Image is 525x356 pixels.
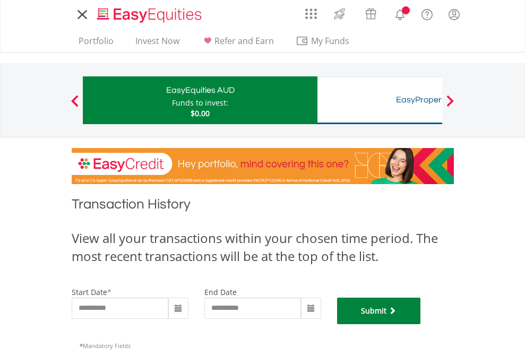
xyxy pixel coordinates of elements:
a: Vouchers [355,3,386,22]
a: My Profile [441,3,468,26]
img: EasyEquities_Logo.png [95,6,206,24]
span: Refer and Earn [214,35,274,47]
span: $0.00 [191,108,210,118]
button: Submit [337,298,421,324]
a: Invest Now [131,36,184,52]
a: Refer and Earn [197,36,278,52]
h1: Transaction History [72,195,454,219]
a: Portfolio [74,36,118,52]
img: grid-menu-icon.svg [305,8,317,20]
div: View all your transactions within your chosen time period. The most recent transactions will be a... [72,229,454,266]
span: My Funds [296,34,365,48]
button: Next [440,100,461,111]
a: Notifications [386,3,414,24]
div: EasyEquities AUD [89,83,311,98]
button: Previous [64,100,85,111]
img: vouchers-v2.svg [362,5,380,22]
span: Mandatory Fields [80,342,131,350]
a: Home page [93,3,206,24]
img: EasyCredit Promotion Banner [72,148,454,184]
div: Funds to invest: [172,98,228,108]
label: start date [72,287,107,297]
a: FAQ's and Support [414,3,441,24]
label: end date [204,287,237,297]
img: thrive-v2.svg [331,5,348,22]
a: AppsGrid [298,3,324,20]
